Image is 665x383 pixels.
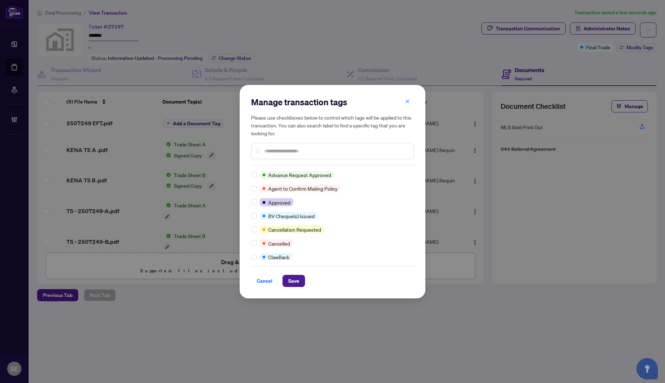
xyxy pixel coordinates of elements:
[405,99,410,104] span: close
[268,185,337,192] span: Agent to Confirm Mailing Policy
[257,275,272,287] span: Cancel
[268,171,331,179] span: Advance Request Approved
[268,226,321,233] span: Cancellation Requested
[268,253,289,261] span: ClawBack
[251,96,414,108] h2: Manage transaction tags
[268,212,315,220] span: BV Cheque(s) Issued
[251,114,414,137] h5: Please use checkboxes below to control which tags will be applied to this transaction. You can al...
[288,275,299,287] span: Save
[268,240,290,247] span: Cancelled
[636,358,658,379] button: Open asap
[251,275,278,287] button: Cancel
[282,275,305,287] button: Save
[268,198,290,206] span: Approved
